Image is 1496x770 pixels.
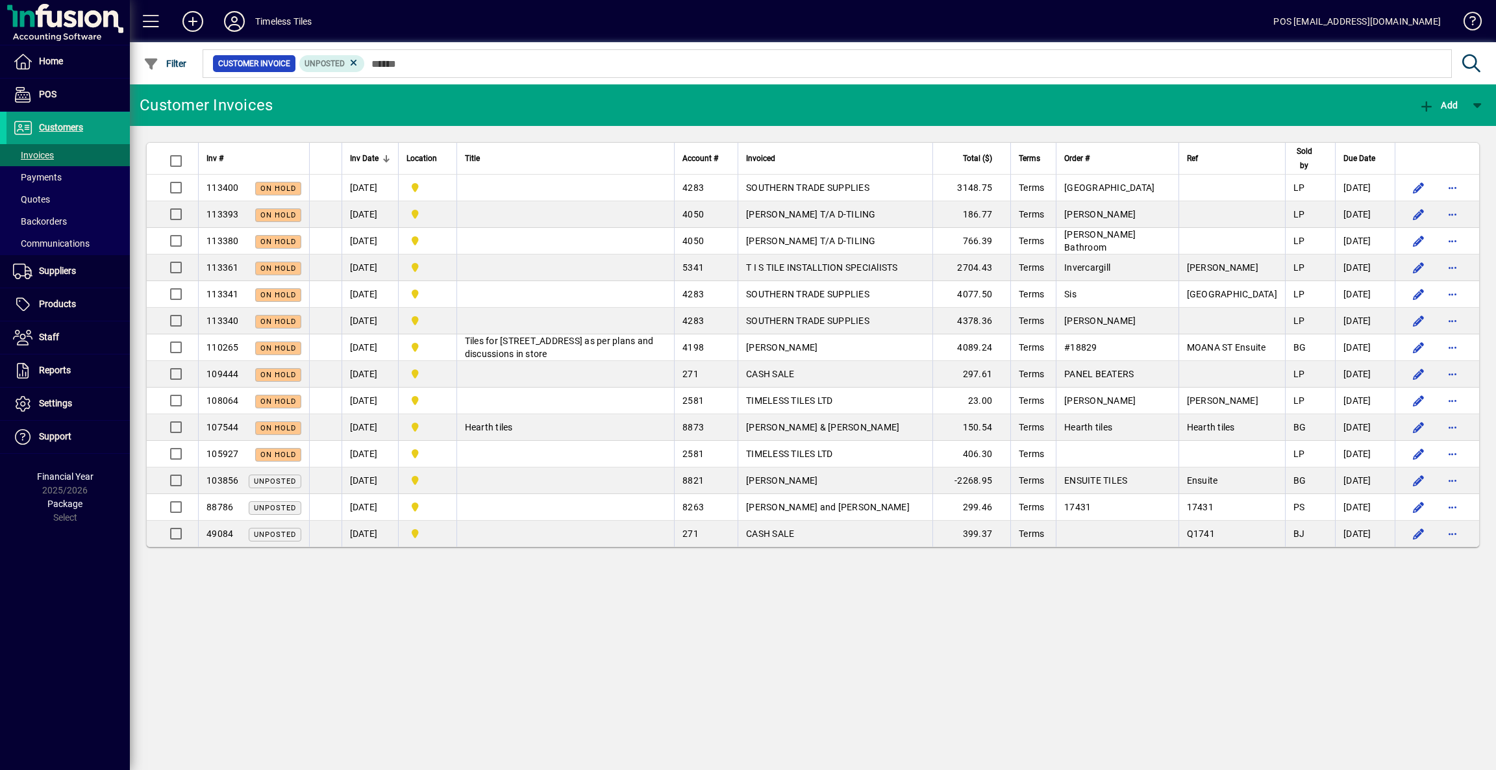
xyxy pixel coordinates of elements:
td: [DATE] [1335,308,1395,334]
td: [DATE] [1335,228,1395,255]
span: [PERSON_NAME] [1064,395,1136,406]
span: Terms [1019,289,1044,299]
span: 8263 [682,502,704,512]
span: LP [1293,449,1305,459]
td: 23.00 [932,388,1010,414]
span: Suppliers [39,266,76,276]
button: Edit [1408,417,1429,438]
span: 8821 [682,475,704,486]
td: 4077.50 [932,281,1010,308]
span: Terms [1019,369,1044,379]
span: Terms [1019,209,1044,219]
span: CASH SALE [746,369,794,379]
span: LP [1293,209,1305,219]
mat-chip: Customer Invoice Status: Unposted [299,55,365,72]
div: Timeless Tiles [255,11,312,32]
span: Terms [1019,182,1044,193]
button: More options [1442,257,1463,278]
span: 110265 [206,342,239,353]
span: Tiles for [STREET_ADDRESS] as per plans and discussions in store [465,336,654,359]
span: 107544 [206,422,239,432]
span: Dunedin [406,500,449,514]
button: More options [1442,497,1463,517]
div: Sold by [1293,144,1327,173]
span: Ensuite [1187,475,1218,486]
a: Settings [6,388,130,420]
span: 88786 [206,502,233,512]
button: Edit [1408,230,1429,251]
span: 4198 [682,342,704,353]
span: On hold [260,291,296,299]
td: [DATE] [342,414,398,441]
td: -2268.95 [932,467,1010,494]
button: Filter [140,52,190,75]
span: Unposted [254,477,296,486]
span: TIMELESS TILES LTD [746,395,833,406]
span: 8873 [682,422,704,432]
span: [PERSON_NAME] [746,342,817,353]
span: LP [1293,182,1305,193]
span: LP [1293,395,1305,406]
a: POS [6,79,130,111]
a: Backorders [6,210,130,232]
div: Title [465,151,667,166]
span: SOUTHERN TRADE SUPPLIES [746,316,869,326]
span: 113361 [206,262,239,273]
span: Dunedin [406,314,449,328]
span: TIMELESS TILES LTD [746,449,833,459]
span: 4050 [682,236,704,246]
a: Payments [6,166,130,188]
span: Invercargill [1064,262,1110,273]
span: Invoiced [746,151,775,166]
span: Dunedin [406,420,449,434]
span: 113380 [206,236,239,246]
a: Invoices [6,144,130,166]
button: More options [1442,417,1463,438]
td: 3148.75 [932,175,1010,201]
td: 297.61 [932,361,1010,388]
a: Home [6,45,130,78]
span: Backorders [13,216,67,227]
span: On hold [260,238,296,246]
span: 271 [682,528,699,539]
span: On hold [260,397,296,406]
span: 4050 [682,209,704,219]
button: Edit [1408,284,1429,304]
span: POS [39,89,56,99]
span: #18829 [1064,342,1097,353]
span: 49084 [206,528,233,539]
span: On hold [260,317,296,326]
td: [DATE] [1335,255,1395,281]
span: LP [1293,316,1305,326]
td: [DATE] [342,361,398,388]
button: More options [1442,523,1463,544]
span: SOUTHERN TRADE SUPPLIES [746,289,869,299]
span: Sold by [1293,144,1315,173]
span: T I S TILE INSTALLTION SPECIAlISTS [746,262,898,273]
td: 406.30 [932,441,1010,467]
span: 103856 [206,475,239,486]
span: [GEOGRAPHIC_DATA] [1187,289,1277,299]
button: Edit [1408,497,1429,517]
td: 4089.24 [932,334,1010,361]
td: [DATE] [342,228,398,255]
span: Dunedin [406,180,449,195]
button: Profile [214,10,255,33]
div: Total ($) [941,151,1004,166]
span: Total ($) [963,151,992,166]
td: [DATE] [1335,201,1395,228]
td: [DATE] [342,334,398,361]
span: Terms [1019,395,1044,406]
span: Dunedin [406,393,449,408]
span: 2581 [682,449,704,459]
td: 399.37 [932,521,1010,547]
button: More options [1442,310,1463,331]
button: Edit [1408,177,1429,198]
div: Due Date [1343,151,1387,166]
a: Suppliers [6,255,130,288]
span: Unposted [254,530,296,539]
td: [DATE] [1335,414,1395,441]
span: On hold [260,344,296,353]
span: Terms [1019,475,1044,486]
span: Unposted [305,59,345,68]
